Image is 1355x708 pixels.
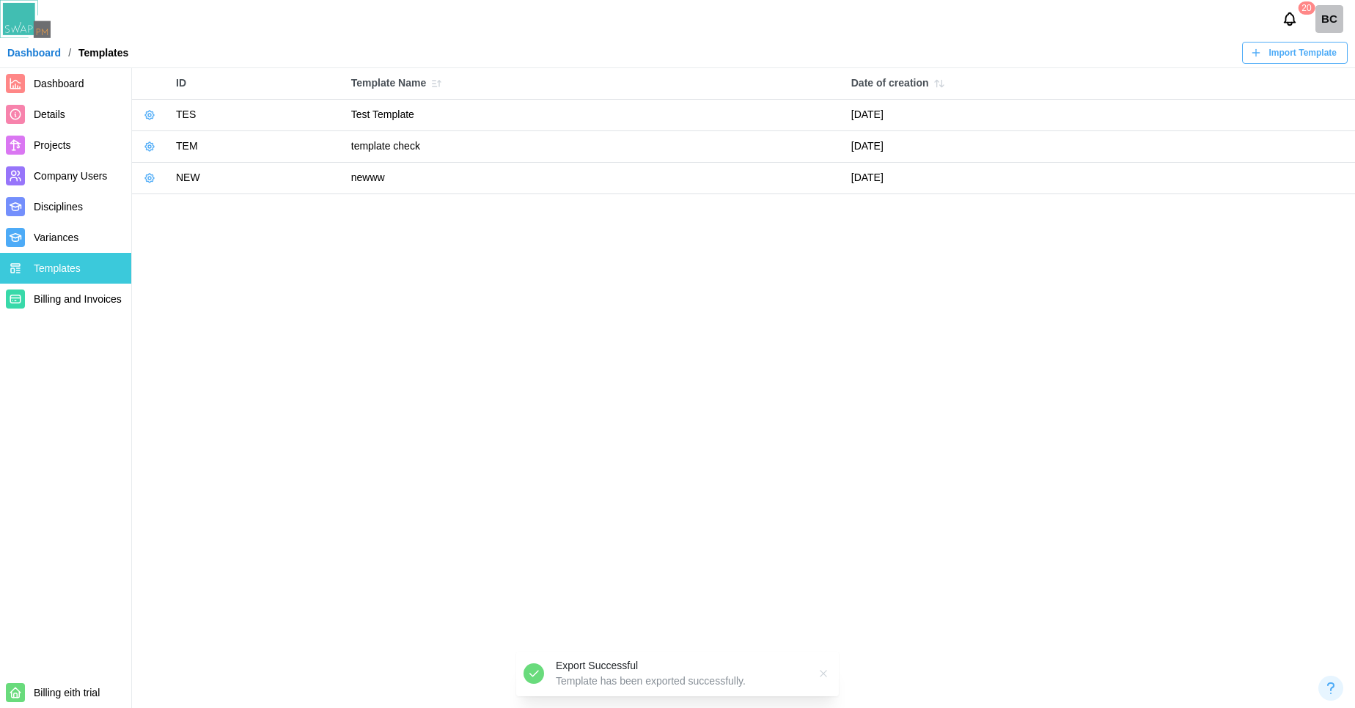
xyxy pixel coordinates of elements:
[78,48,128,58] div: Templates
[556,659,808,674] div: Export Successful
[344,100,844,131] td: Test Template
[1277,7,1302,32] button: Notifications
[34,232,78,243] span: Variances
[1315,5,1343,33] div: BC
[7,48,61,58] a: Dashboard
[34,170,107,182] span: Company Users
[844,131,1355,163] td: [DATE]
[34,201,83,213] span: Disciplines
[351,73,837,94] div: Template Name
[68,48,71,58] div: /
[844,163,1355,194] td: [DATE]
[34,108,65,120] span: Details
[139,168,160,188] button: View Template
[34,78,84,89] span: Dashboard
[1242,42,1348,64] button: Import Template
[169,163,344,194] td: NEW
[176,75,337,92] div: ID
[556,674,808,689] div: Template has been exported successfully.
[34,293,122,305] span: Billing and Invoices
[139,136,160,157] button: View Template
[169,100,344,131] td: TES
[344,131,844,163] td: template check
[169,131,344,163] td: TEM
[344,163,844,194] td: newww
[34,687,100,698] span: Billing eith trial
[844,100,1355,131] td: [DATE]
[34,139,71,151] span: Projects
[1315,5,1343,33] a: Billing check
[1269,43,1337,63] span: Import Template
[139,105,160,125] button: View Template
[34,262,81,274] span: Templates
[851,73,1348,94] div: Date of creation
[1298,1,1315,15] div: 20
